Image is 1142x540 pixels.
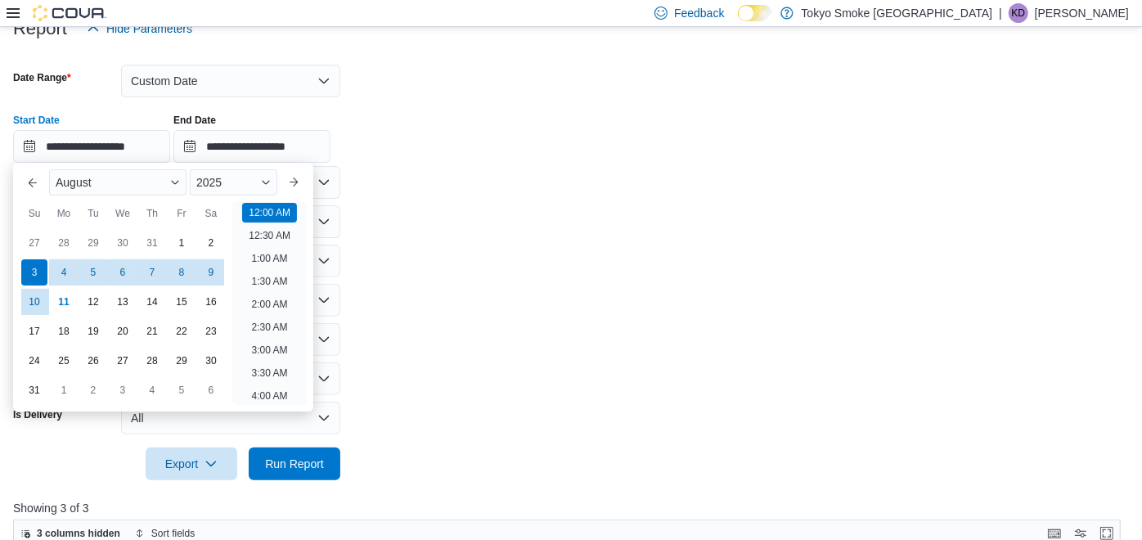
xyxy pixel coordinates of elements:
div: day-22 [169,318,195,344]
div: Su [21,200,47,227]
div: August, 2025 [20,228,226,405]
p: Showing 3 of 3 [13,500,1132,516]
div: day-4 [51,259,77,286]
p: [PERSON_NAME] [1035,3,1129,23]
div: day-27 [110,348,136,374]
div: day-5 [80,259,106,286]
label: Date Range [13,71,71,84]
button: Open list of options [317,294,330,307]
div: day-12 [80,289,106,315]
div: Sa [198,200,224,227]
span: August [56,176,92,189]
div: day-16 [198,289,224,315]
li: 1:30 AM [245,272,294,291]
div: day-10 [21,289,47,315]
span: Run Report [265,456,324,472]
label: Is Delivery [13,408,62,421]
button: Open list of options [317,254,330,268]
li: 4:00 AM [245,386,294,406]
div: day-2 [80,377,106,403]
button: All [121,402,340,434]
button: Custom Date [121,65,340,97]
div: day-4 [139,377,165,403]
div: day-1 [51,377,77,403]
span: Feedback [674,5,724,21]
div: day-3 [21,259,47,286]
div: day-5 [169,377,195,403]
li: 12:00 AM [242,203,297,223]
ul: Time [232,202,307,405]
div: Fr [169,200,195,227]
div: Th [139,200,165,227]
div: We [110,200,136,227]
label: Start Date [13,114,60,127]
div: day-9 [198,259,224,286]
div: day-15 [169,289,195,315]
div: Button. Open the month selector. August is currently selected. [49,169,187,196]
div: day-30 [198,348,224,374]
li: 3:00 AM [245,340,294,360]
div: day-21 [139,318,165,344]
button: Open list of options [317,215,330,228]
div: day-11 [51,289,77,315]
div: day-8 [169,259,195,286]
span: KD [1012,3,1026,23]
div: day-14 [139,289,165,315]
div: Tu [80,200,106,227]
div: day-6 [110,259,136,286]
div: day-29 [169,348,195,374]
div: day-19 [80,318,106,344]
div: day-31 [139,230,165,256]
div: day-2 [198,230,224,256]
div: day-27 [21,230,47,256]
div: day-7 [139,259,165,286]
input: Press the down key to enter a popover containing a calendar. Press the escape key to close the po... [13,130,170,163]
div: day-28 [139,348,165,374]
span: Hide Parameters [106,20,192,37]
div: day-28 [51,230,77,256]
div: day-25 [51,348,77,374]
div: day-31 [21,377,47,403]
button: Hide Parameters [80,12,199,45]
button: Open list of options [317,176,330,189]
button: Run Report [249,448,340,480]
h3: Report [13,19,67,38]
span: 3 columns hidden [37,527,120,540]
span: 2025 [196,176,222,189]
button: Previous Month [20,169,46,196]
div: day-30 [110,230,136,256]
div: day-13 [110,289,136,315]
li: 2:30 AM [245,317,294,337]
img: Cova [33,5,106,21]
div: day-20 [110,318,136,344]
p: | [999,3,1002,23]
div: day-29 [80,230,106,256]
div: day-3 [110,377,136,403]
li: 1:00 AM [245,249,294,268]
div: day-18 [51,318,77,344]
span: Dark Mode [738,21,739,22]
li: 2:00 AM [245,295,294,314]
li: 3:30 AM [245,363,294,383]
p: Tokyo Smoke [GEOGRAPHIC_DATA] [802,3,993,23]
input: Dark Mode [738,5,772,22]
div: Mo [51,200,77,227]
div: Kevin Duerden [1009,3,1028,23]
div: day-23 [198,318,224,344]
div: day-6 [198,377,224,403]
div: day-17 [21,318,47,344]
li: 12:30 AM [242,226,297,245]
label: End Date [173,114,216,127]
input: Press the down key to open a popover containing a calendar. [173,130,330,163]
div: day-26 [80,348,106,374]
span: Export [155,448,227,480]
div: Button. Open the year selector. 2025 is currently selected. [190,169,277,196]
div: day-24 [21,348,47,374]
div: day-1 [169,230,195,256]
button: Export [146,448,237,480]
button: Next month [281,169,307,196]
span: Sort fields [151,527,195,540]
